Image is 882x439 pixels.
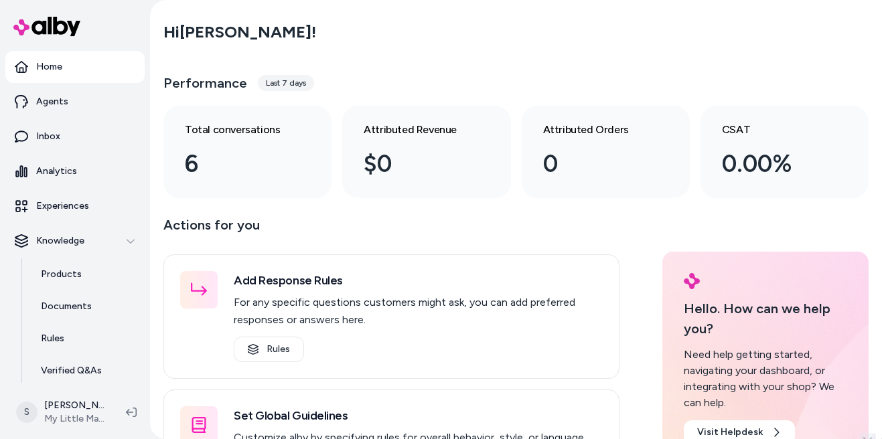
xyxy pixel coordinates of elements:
a: Experiences [5,190,145,222]
div: $0 [364,146,467,182]
img: alby Logo [13,17,80,36]
h3: Attributed Orders [543,122,647,138]
span: My Little Magic Shop [44,412,104,426]
h3: CSAT [722,122,826,138]
p: Rules [41,332,64,345]
a: Total conversations 6 [163,106,332,198]
div: 0 [543,146,647,182]
p: Knowledge [36,234,84,248]
h2: Hi [PERSON_NAME] ! [163,22,316,42]
p: Verified Q&As [41,364,102,377]
a: Products [27,258,145,290]
a: Attributed Orders 0 [522,106,690,198]
img: alby Logo [684,273,700,289]
h3: Total conversations [185,122,289,138]
p: Products [41,268,82,281]
p: Analytics [36,165,77,178]
a: Agents [5,86,145,118]
p: [PERSON_NAME] [44,399,104,412]
a: Inbox [5,120,145,153]
a: CSAT 0.00% [701,106,869,198]
a: Documents [27,290,145,323]
button: Knowledge [5,225,145,257]
a: Rules [234,337,304,362]
p: Home [36,60,62,74]
p: Agents [36,95,68,108]
div: 6 [185,146,289,182]
h3: Add Response Rules [234,271,603,290]
p: Experiences [36,199,89,213]
h3: Performance [163,74,247,92]
span: S [16,402,38,423]
a: Analytics [5,155,145,187]
div: 0.00% [722,146,826,182]
a: Attributed Revenue $0 [342,106,510,198]
p: Actions for you [163,214,619,246]
p: Documents [41,300,92,313]
a: Home [5,51,145,83]
div: Last 7 days [258,75,314,91]
a: Verified Q&As [27,355,145,387]
h3: Attributed Revenue [364,122,467,138]
p: Inbox [36,130,60,143]
h3: Set Global Guidelines [234,406,603,425]
a: Rules [27,323,145,355]
div: Need help getting started, navigating your dashboard, or integrating with your shop? We can help. [684,347,847,411]
p: For any specific questions customers might ask, you can add preferred responses or answers here. [234,294,603,329]
button: S[PERSON_NAME]My Little Magic Shop [8,391,115,434]
p: Hello. How can we help you? [684,298,847,339]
